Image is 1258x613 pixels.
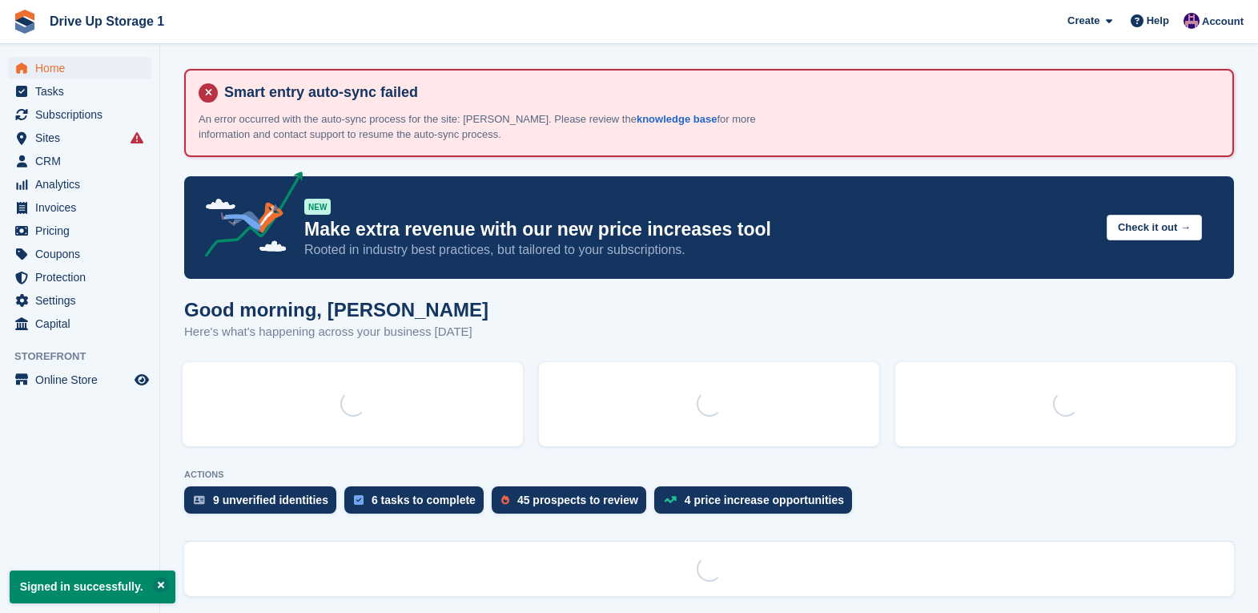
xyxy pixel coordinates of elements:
i: Smart entry sync failures have occurred [131,131,143,144]
h1: Good morning, [PERSON_NAME] [184,299,488,321]
p: ACTIONS [184,470,1234,480]
img: verify_identity-adf6edd0f0f0b5bbfe63781bf79b02c33cf7c696d77639b501bdc392416b5a36.svg [194,495,205,505]
a: menu [8,196,151,219]
a: menu [8,289,151,312]
p: An error occurred with the auto-sync process for the site: [PERSON_NAME]. Please review the for m... [199,111,759,143]
a: menu [8,369,151,391]
a: 9 unverified identities [184,486,344,522]
button: Check it out → [1107,215,1202,241]
span: Capital [35,313,131,335]
div: 6 tasks to complete [372,494,476,506]
span: Settings [35,289,131,312]
a: 45 prospects to review [492,486,654,522]
a: knowledge base [637,113,717,125]
span: Online Store [35,369,131,391]
a: menu [8,150,151,172]
a: menu [8,243,151,265]
span: Storefront [14,349,159,365]
p: Make extra revenue with our new price increases tool [304,218,1094,241]
span: Pricing [35,220,131,242]
div: 9 unverified identities [213,494,328,506]
img: prospect-51fa495bee0391a8d652442698ab0144808aea92771e9ea1ae160a38d050c398.svg [501,495,509,505]
span: Sites [35,127,131,149]
img: stora-icon-8386f47178a22dfd0bd8f6a31ec36ba5ce8667c1dd55bd0f319d3a0aa187defe.svg [13,10,37,34]
a: menu [8,173,151,196]
a: menu [8,266,151,288]
a: menu [8,313,151,335]
span: Analytics [35,173,131,196]
img: price-adjustments-announcement-icon-8257ccfd72463d97f412b2fc003d46551f7dbcb40ab6d574587a9cd5c0d94... [191,171,303,263]
a: 6 tasks to complete [344,486,492,522]
a: Preview store [132,370,151,389]
div: NEW [304,199,331,215]
span: Coupons [35,243,131,265]
span: Account [1202,14,1244,30]
a: menu [8,80,151,103]
p: Rooted in industry best practices, but tailored to your subscriptions. [304,241,1094,259]
a: menu [8,220,151,242]
span: Protection [35,266,131,288]
span: CRM [35,150,131,172]
img: Camille [1184,13,1200,29]
span: Help [1147,13,1169,29]
span: Create [1067,13,1099,29]
p: Here's what's happening across your business [DATE] [184,323,488,341]
img: task-75834270c22a3079a89374b754ae025e5fb1db73e45f91037f5363f120a921f8.svg [354,495,364,505]
a: menu [8,103,151,126]
a: menu [8,57,151,79]
span: Subscriptions [35,103,131,126]
h4: Smart entry auto-sync failed [218,83,1220,102]
a: Drive Up Storage 1 [43,8,171,34]
span: Invoices [35,196,131,219]
span: Tasks [35,80,131,103]
span: Home [35,57,131,79]
a: 4 price increase opportunities [654,486,860,522]
div: 4 price increase opportunities [685,494,844,506]
img: price_increase_opportunities-93ffe204e8149a01c8c9dc8f82e8f89637d9d84a8eef4429ea346261dce0b2c0.svg [664,496,677,503]
p: Signed in successfully. [10,571,175,603]
a: menu [8,127,151,149]
div: 45 prospects to review [517,494,638,506]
